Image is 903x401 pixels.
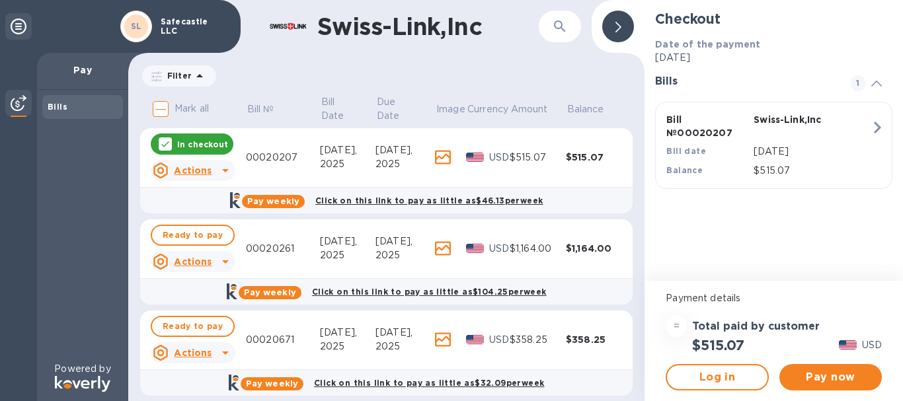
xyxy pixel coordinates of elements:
p: Safecastle LLC [161,17,227,36]
img: Logo [55,376,110,392]
p: Mark all [175,102,209,116]
p: Swiss-Link,Inc [754,113,836,126]
div: 2025 [375,248,435,262]
img: USD [466,244,484,253]
div: $358.25 [566,333,622,346]
p: Bill Date [321,95,358,123]
p: USD [489,242,510,256]
div: [DATE], [375,143,435,157]
div: = [666,316,687,337]
p: USD [489,333,510,347]
button: Log in [666,364,768,390]
b: Pay weekly [244,287,296,297]
p: Bill № 00020207 [666,113,748,139]
p: Due Date [377,95,417,123]
div: 00020261 [246,242,320,256]
div: $515.07 [566,151,622,164]
span: Due Date [377,95,434,123]
button: Ready to pay [151,225,235,246]
div: 2025 [320,340,375,353]
img: USD [466,335,484,344]
div: 2025 [320,157,375,171]
p: Filter [162,70,192,81]
div: $1,164.00 [510,242,566,256]
b: Click on this link to pay as little as $104.25 per week [312,287,547,297]
b: Bill date [666,146,706,156]
p: Balance [567,102,604,116]
img: USD [466,153,484,162]
p: USD [489,151,510,164]
u: Actions [174,165,212,176]
p: Powered by [54,362,110,376]
div: 00020207 [246,151,320,164]
p: [DATE] [754,145,871,159]
b: SL [131,21,142,31]
b: Balance [666,165,703,175]
div: 2025 [375,340,435,353]
button: Bill №00020207Swiss-Link,IncBill date[DATE]Balance$515.07 [655,102,892,189]
span: 1 [850,75,866,91]
b: Pay weekly [247,196,299,206]
b: Bills [48,102,67,112]
span: Bill № [247,102,292,116]
p: $515.07 [754,164,871,178]
div: [DATE], [320,326,375,340]
span: Ready to pay [163,318,223,334]
b: Click on this link to pay as little as $46.13 per week [315,196,543,205]
p: Currency [467,102,508,116]
h2: $515.07 [692,337,744,353]
div: [DATE], [375,326,435,340]
span: Pay now [790,369,871,385]
span: Bill Date [321,95,375,123]
h3: Bills [655,75,834,88]
p: Pay [48,63,118,77]
div: $358.25 [510,333,566,347]
button: Pay now [779,364,882,390]
div: $515.07 [510,151,566,164]
b: Pay weekly [246,379,298,388]
h2: Checkout [655,11,892,27]
p: [DATE] [655,51,892,65]
span: Ready to pay [163,227,223,243]
div: [DATE], [320,235,375,248]
p: Image [436,102,465,116]
button: Ready to pay [151,316,235,337]
div: 2025 [320,248,375,262]
h1: Swiss-Link,Inc [317,13,539,40]
div: 00020671 [246,333,320,347]
span: Log in [678,369,756,385]
span: Balance [567,102,621,116]
u: Actions [174,347,212,358]
p: Payment details [666,291,882,305]
p: In checkout [177,139,228,150]
div: 2025 [375,157,435,171]
div: [DATE], [320,143,375,157]
div: [DATE], [375,235,435,248]
b: Date of the payment [655,39,760,50]
p: Amount [511,102,548,116]
b: Click on this link to pay as little as $32.09 per week [314,378,544,388]
u: Actions [174,256,212,267]
span: Amount [511,102,565,116]
p: USD [862,338,882,352]
p: Bill № [247,102,274,116]
img: USD [839,340,857,349]
div: $1,164.00 [566,242,622,255]
h3: Total paid by customer [692,320,820,333]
